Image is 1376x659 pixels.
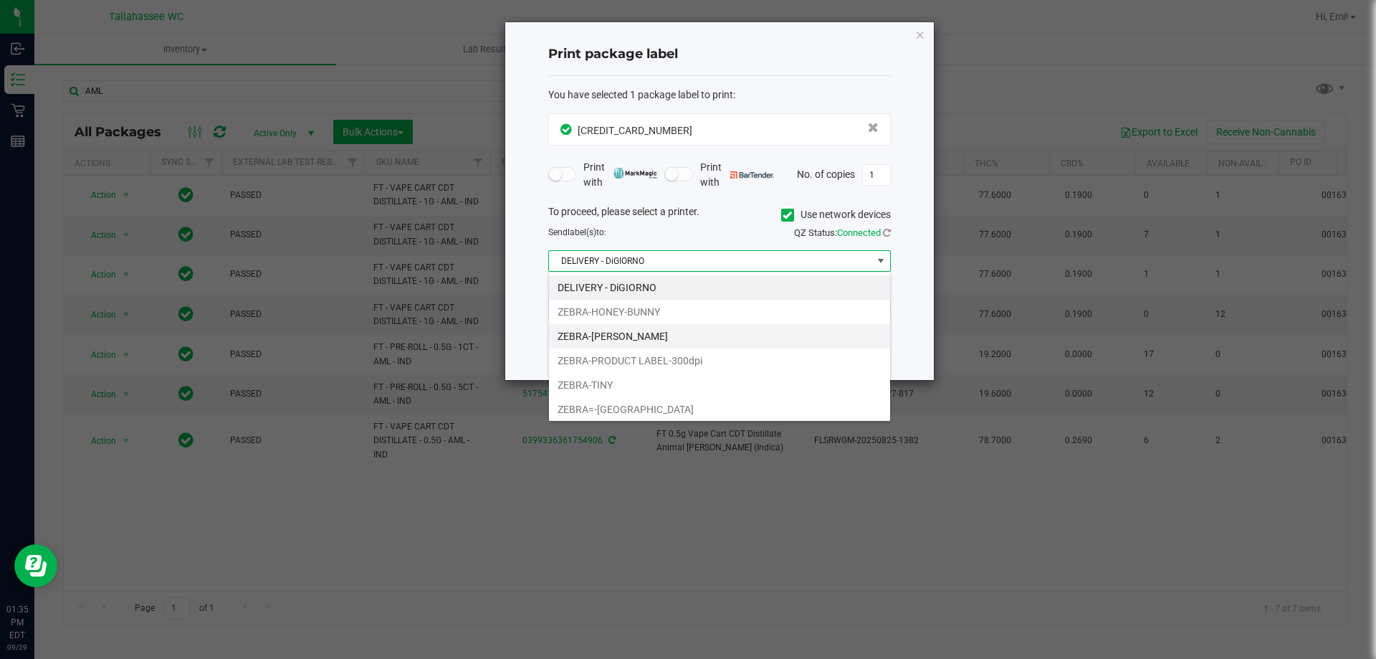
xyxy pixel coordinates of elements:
[548,227,606,237] span: Send to:
[797,168,855,179] span: No. of copies
[548,45,891,64] h4: Print package label
[781,207,891,222] label: Use network devices
[548,89,733,100] span: You have selected 1 package label to print
[700,160,774,190] span: Print with
[794,227,891,238] span: QZ Status:
[549,300,890,324] li: ZEBRA-HONEY-BUNNY
[14,544,57,587] iframe: Resource center
[549,275,890,300] li: DELIVERY - DiGIORNO
[549,324,890,349] li: ZEBRA-[PERSON_NAME]
[549,251,872,271] span: DELIVERY - DiGIORNO
[568,227,596,237] span: label(s)
[548,87,891,103] div: :
[560,122,574,137] span: In Sync
[578,125,692,136] span: [CREDIT_CARD_NUMBER]
[549,349,890,373] li: ZEBRA-PRODUCT LABEL-300dpi
[537,283,902,298] div: Select a label template.
[613,168,657,179] img: mark_magic_cybra.png
[837,227,881,238] span: Connected
[583,160,657,190] span: Print with
[549,397,890,422] li: ZEBRA=-[GEOGRAPHIC_DATA]
[549,373,890,397] li: ZEBRA-TINY
[537,204,902,226] div: To proceed, please select a printer.
[730,171,774,179] img: bartender.png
